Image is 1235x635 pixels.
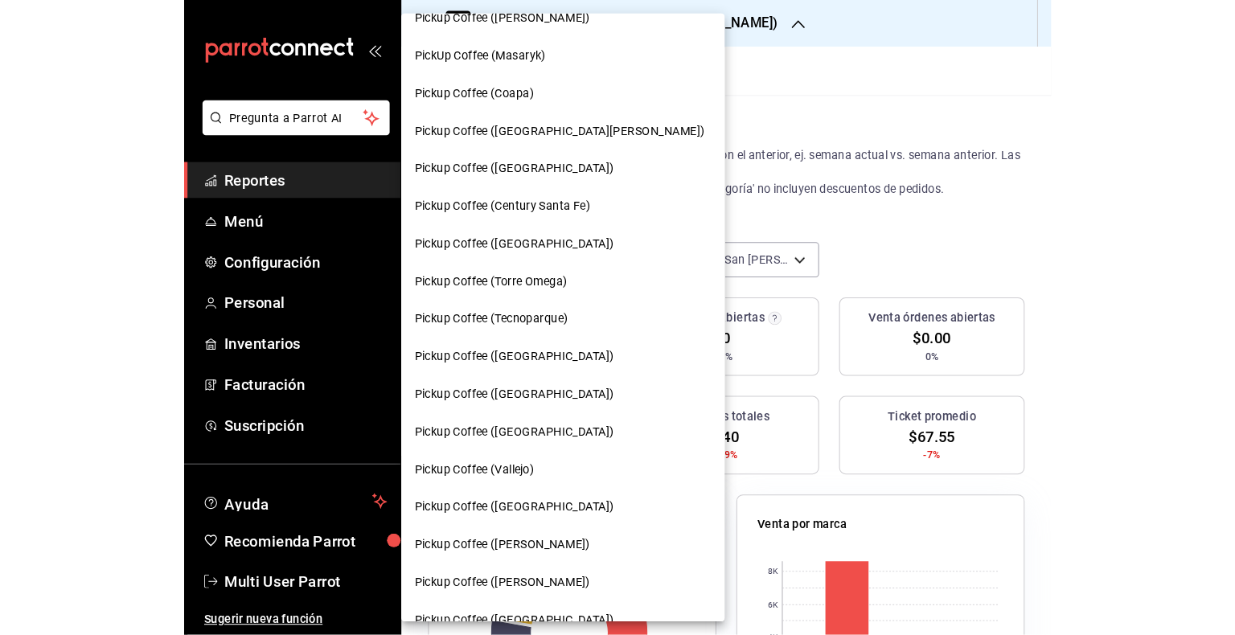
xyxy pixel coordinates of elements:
[222,298,370,315] span: Pickup Coffee (Tecnoparque)
[222,515,391,532] span: Pickup Coffee ([PERSON_NAME])
[209,325,520,361] div: Pickup Coffee ([GEOGRAPHIC_DATA])
[209,35,520,72] div: PickUp Coffee (Masaryk)
[209,252,520,289] div: Pickup Coffee (Torre Omega)
[209,542,520,578] div: Pickup Coffee ([PERSON_NAME])
[209,108,520,144] div: Pickup Coffee ([GEOGRAPHIC_DATA][PERSON_NAME])
[209,506,520,542] div: Pickup Coffee ([PERSON_NAME])
[222,262,369,279] span: Pickup Coffee (Torre Omega)
[209,397,520,433] div: Pickup Coffee ([GEOGRAPHIC_DATA])
[222,226,413,243] span: Pickup Coffee ([GEOGRAPHIC_DATA])
[222,407,413,424] span: Pickup Coffee ([GEOGRAPHIC_DATA])
[222,334,413,351] span: Pickup Coffee ([GEOGRAPHIC_DATA])
[222,588,413,604] span: Pickup Coffee ([GEOGRAPHIC_DATA])
[209,361,520,397] div: Pickup Coffee ([GEOGRAPHIC_DATA])
[209,578,520,614] div: Pickup Coffee ([GEOGRAPHIC_DATA])
[209,216,520,252] div: Pickup Coffee ([GEOGRAPHIC_DATA])
[222,154,413,170] span: Pickup Coffee ([GEOGRAPHIC_DATA])
[222,551,391,568] span: Pickup Coffee ([PERSON_NAME])
[222,443,337,460] span: Pickup Coffee (Vallejo)
[209,469,520,506] div: Pickup Coffee ([GEOGRAPHIC_DATA])
[209,433,520,469] div: Pickup Coffee (Vallejo)
[222,117,501,134] span: Pickup Coffee ([GEOGRAPHIC_DATA][PERSON_NAME])
[222,81,337,98] span: Pickup Coffee (Coapa)
[209,72,520,108] div: Pickup Coffee (Coapa)
[209,144,520,180] div: Pickup Coffee ([GEOGRAPHIC_DATA])
[222,371,413,387] span: Pickup Coffee ([GEOGRAPHIC_DATA])
[209,289,520,325] div: Pickup Coffee (Tecnoparque)
[222,190,391,207] span: Pickup Coffee (Century Santa Fe)
[222,9,391,26] span: Pickup Coffee ([PERSON_NAME])
[222,45,348,62] span: PickUp Coffee (Masaryk)
[209,180,520,216] div: Pickup Coffee (Century Santa Fe)
[222,479,413,496] span: Pickup Coffee ([GEOGRAPHIC_DATA])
